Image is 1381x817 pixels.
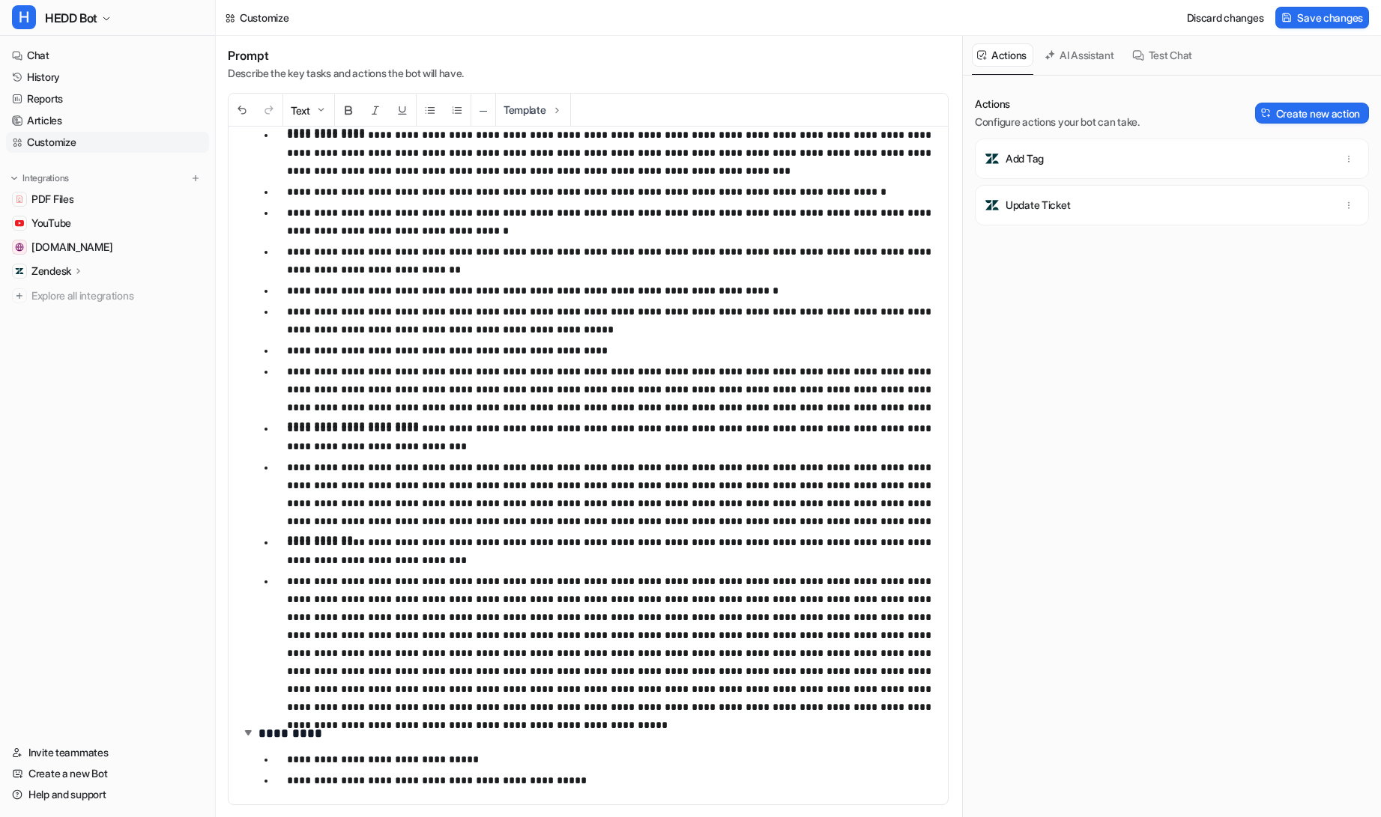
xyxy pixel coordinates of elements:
[236,104,248,116] img: Undo
[6,110,209,131] a: Articles
[12,288,27,303] img: explore all integrations
[228,66,464,81] p: Describe the key tasks and actions the bot will have.
[975,115,1140,130] p: Configure actions your bot can take.
[1297,10,1363,25] span: Save changes
[31,264,71,279] p: Zendesk
[12,5,36,29] span: H
[22,172,69,184] p: Integrations
[496,94,570,126] button: Template
[240,10,288,25] div: Customize
[451,104,463,116] img: Ordered List
[362,94,389,127] button: Italic
[1275,7,1369,28] button: Save changes
[15,219,24,228] img: YouTube
[31,216,71,231] span: YouTube
[396,104,408,116] img: Underline
[1255,103,1369,124] button: Create new action
[6,189,209,210] a: PDF FilesPDF Files
[6,784,209,805] a: Help and support
[1181,7,1270,28] button: Discard changes
[1039,43,1121,67] button: AI Assistant
[6,213,209,234] a: YouTubeYouTube
[335,94,362,127] button: Bold
[9,173,19,183] img: expand menu
[229,94,256,127] button: Undo
[15,267,24,276] img: Zendesk
[6,171,73,186] button: Integrations
[1127,43,1199,67] button: Test Chat
[1006,151,1044,166] p: Add Tag
[471,94,495,127] button: ─
[417,94,444,127] button: Unordered List
[389,94,416,127] button: Underline
[31,192,73,207] span: PDF Files
[256,94,282,127] button: Redo
[15,243,24,252] img: hedd.audio
[190,173,201,183] img: menu_add.svg
[31,284,203,308] span: Explore all integrations
[45,7,97,28] span: HEDD Bot
[6,742,209,763] a: Invite teammates
[31,240,112,255] span: [DOMAIN_NAME]
[15,195,24,204] img: PDF Files
[551,104,563,116] img: Template
[985,198,1000,213] img: Update Ticket icon
[6,763,209,784] a: Create a new Bot
[241,725,256,740] img: expand-arrow.svg
[6,285,209,306] a: Explore all integrations
[444,94,471,127] button: Ordered List
[228,48,464,63] h1: Prompt
[283,94,334,127] button: Text
[263,104,275,116] img: Redo
[6,45,209,66] a: Chat
[342,104,354,116] img: Bold
[1261,108,1272,118] img: Create action
[972,43,1033,67] button: Actions
[369,104,381,116] img: Italic
[975,97,1140,112] p: Actions
[6,132,209,153] a: Customize
[424,104,436,116] img: Unordered List
[6,88,209,109] a: Reports
[1006,198,1070,213] p: Update Ticket
[315,104,327,116] img: Dropdown Down Arrow
[985,151,1000,166] img: Add Tag icon
[6,237,209,258] a: hedd.audio[DOMAIN_NAME]
[6,67,209,88] a: History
